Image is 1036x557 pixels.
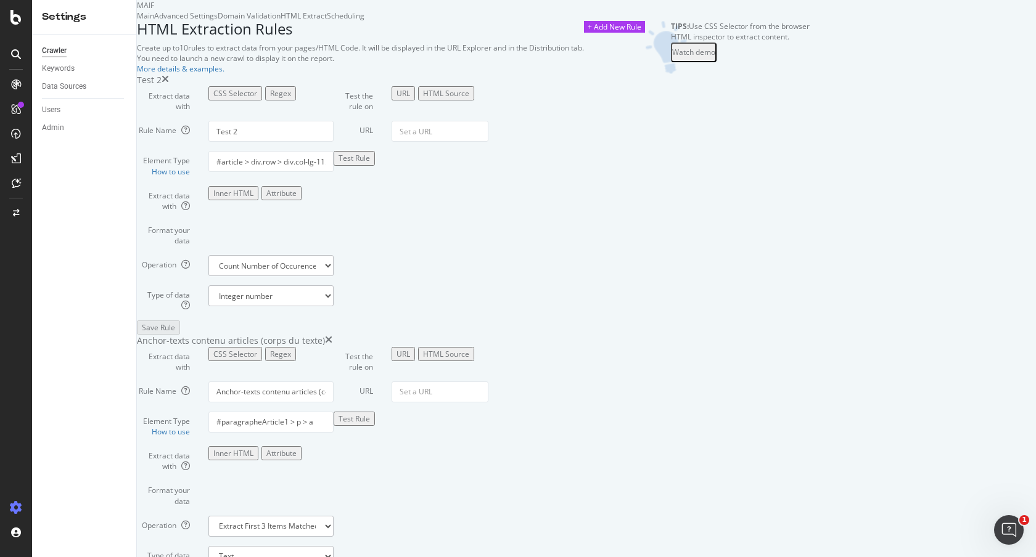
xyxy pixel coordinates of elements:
[1019,515,1029,525] span: 1
[324,381,382,396] label: URL
[218,10,281,21] div: Domain Validation
[128,121,199,136] label: Rule Name
[588,22,641,32] div: + Add New Rule
[42,10,126,24] div: Settings
[137,74,162,86] div: Test 2
[671,31,810,42] div: HTML inspector to extract content.
[334,151,375,165] button: Test Rule
[142,322,175,333] div: Save Rule
[213,349,257,359] div: CSS Selector
[671,43,717,62] button: Watch demo
[334,412,375,426] button: Test Rule
[128,255,199,270] label: Operation
[208,121,334,142] input: Provide a name
[128,221,199,246] label: Format your data
[423,349,469,359] div: HTML Source
[213,188,253,198] div: Inner HTML
[154,10,218,21] div: Advanced Settings
[42,104,60,116] div: Users
[324,86,382,112] label: Test the rule on
[261,446,302,460] button: Attribute
[392,381,488,402] input: Set a URL
[281,10,327,21] div: HTML Extract
[208,412,334,433] input: CSS Expression
[42,44,67,57] div: Crawler
[994,515,1024,545] iframe: Intercom live chat
[325,335,332,347] div: times
[270,349,291,359] div: Regex
[42,44,128,57] a: Crawler
[42,80,86,93] div: Data Sources
[423,88,469,99] div: HTML Source
[208,86,262,100] button: CSS Selector
[261,186,302,200] button: Attribute
[265,86,296,100] button: Regex
[392,347,415,361] button: URL
[339,413,370,424] div: Test Rule
[137,63,224,74] a: More details & examples.
[672,47,715,57] div: Watch demo
[42,121,128,134] a: Admin
[213,88,257,99] div: CSS Selector
[584,21,645,33] button: + Add New Rule
[128,285,199,311] label: Type of data
[42,62,75,75] div: Keywords
[152,426,190,437] a: How to use
[128,516,199,531] label: Operation
[128,446,199,471] label: Extract data with
[128,186,199,211] label: Extract data with
[137,53,584,63] div: You need to launch a new crawl to display it on the report.
[327,10,364,21] div: Scheduling
[208,381,334,402] input: Provide a name
[162,74,169,86] div: times
[418,86,474,100] button: HTML Source
[266,188,297,198] div: Attribute
[128,347,199,372] label: Extract data with
[208,186,258,200] button: Inner HTML
[324,121,382,136] label: URL
[645,21,688,74] img: DZQOUYU0WpgAAAAASUVORK5CYII=
[339,153,370,163] div: Test Rule
[397,349,410,359] div: URL
[137,43,584,53] div: Create up to 10 rules to extract data from your pages/HTML Code. It will be displayed in the URL ...
[42,80,128,93] a: Data Sources
[128,381,199,396] label: Rule Name
[213,448,253,458] div: Inner HTML
[42,104,128,116] a: Users
[137,416,190,426] div: Element Type
[42,121,64,134] div: Admin
[208,446,258,460] button: Inner HTML
[324,347,382,372] label: Test the rule on
[137,21,584,37] h3: HTML Extraction Rules
[266,448,297,458] div: Attribute
[128,481,199,506] label: Format your data
[128,86,199,112] label: Extract data with
[671,21,810,31] div: Use CSS Selector from the browser
[397,88,410,99] div: URL
[392,121,488,142] input: Set a URL
[392,86,415,100] button: URL
[137,320,180,335] button: Save Rule
[265,347,296,361] button: Regex
[671,21,689,31] strong: TIPS:
[137,335,325,347] div: Anchor-texts contenu articles (corps du texte)
[208,151,334,172] input: CSS Expression
[137,10,154,21] div: Main
[270,88,291,99] div: Regex
[152,166,190,177] a: How to use
[418,347,474,361] button: HTML Source
[42,62,128,75] a: Keywords
[137,155,190,166] div: Element Type
[208,347,262,361] button: CSS Selector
